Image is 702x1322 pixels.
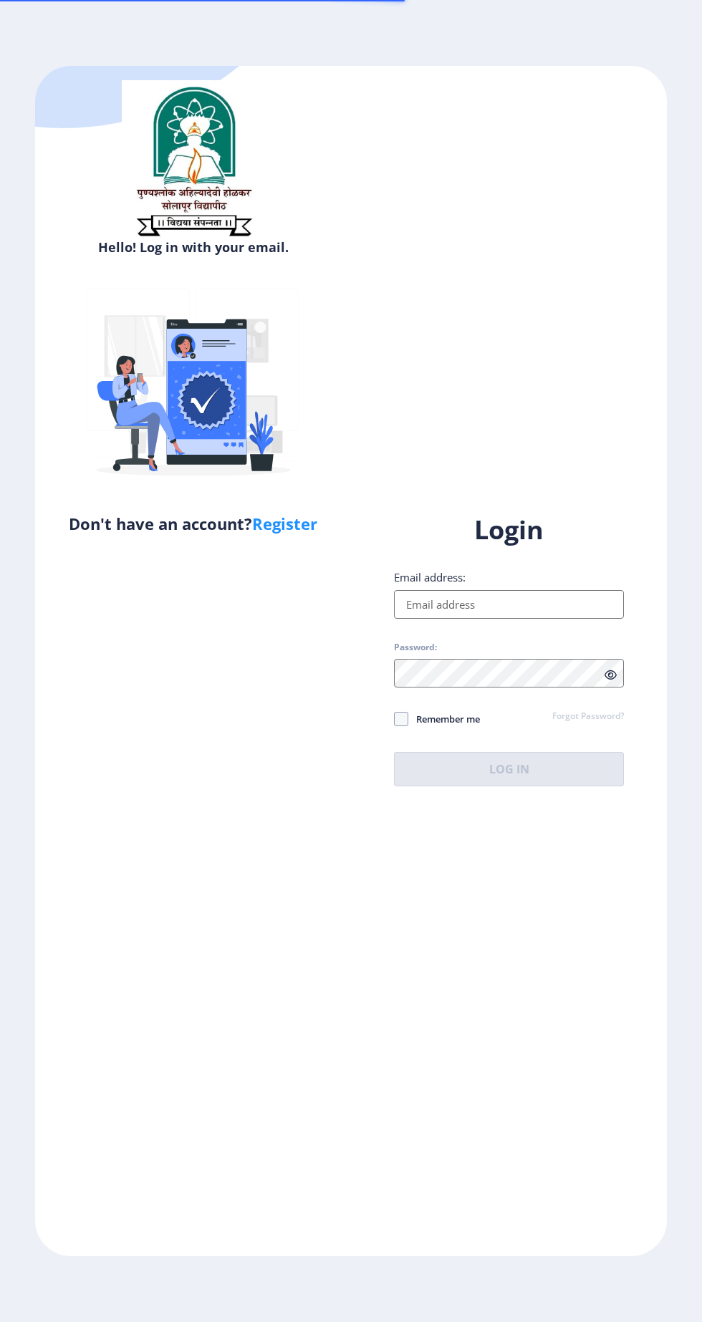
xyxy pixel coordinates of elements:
[46,512,340,535] h5: Don't have an account?
[552,710,624,723] a: Forgot Password?
[394,590,624,619] input: Email address
[394,513,624,547] h1: Login
[408,710,480,728] span: Remember me
[46,238,340,256] h6: Hello! Log in with your email.
[394,570,466,584] label: Email address:
[68,261,319,512] img: Verified-rafiki.svg
[394,752,624,786] button: Log In
[394,642,437,653] label: Password:
[252,513,317,534] a: Register
[122,80,265,242] img: sulogo.png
